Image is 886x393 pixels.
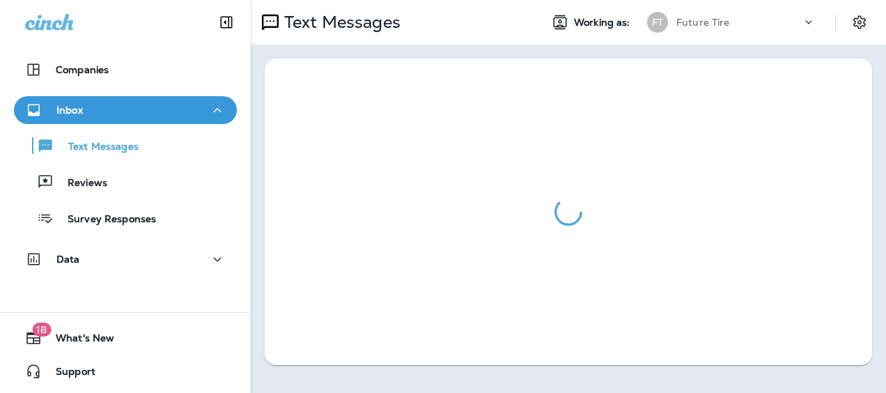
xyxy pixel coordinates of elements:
button: Data [14,245,237,273]
div: FT [647,12,668,33]
p: Text Messages [54,141,139,154]
button: Collapse Sidebar [207,8,246,36]
button: Companies [14,56,237,84]
p: Data [56,254,80,265]
button: Inbox [14,96,237,124]
p: Companies [56,64,109,75]
span: 18 [32,323,51,337]
button: Text Messages [14,131,237,160]
button: 18What's New [14,324,237,352]
p: Reviews [54,177,107,190]
p: Inbox [56,105,83,116]
button: Survey Responses [14,203,237,233]
button: Settings [847,10,872,35]
button: Support [14,357,237,385]
p: Future Tire [676,17,730,28]
span: Support [42,366,95,383]
span: What's New [42,332,114,349]
p: Text Messages [279,12,401,33]
p: Survey Responses [54,213,156,226]
button: Reviews [14,167,237,196]
span: Working as: [574,17,633,29]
